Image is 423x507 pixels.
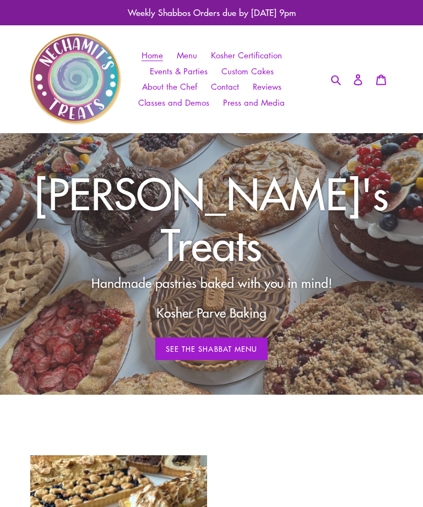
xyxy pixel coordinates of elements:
span: Kosher Certification [211,50,282,61]
a: Home [136,47,169,63]
span: Contact [211,81,239,92]
span: About the Chef [142,81,197,92]
img: Nechamit&#39;s Treats [30,34,121,124]
span: Menu [177,50,197,61]
span: Custom Cakes [221,66,274,77]
p: Kosher Parve Baking [75,303,348,323]
a: Menu [171,47,203,63]
span: Press and Media [223,97,285,108]
a: Kosher Certification [205,47,288,63]
span: Classes and Demos [138,97,209,108]
a: See The Shabbat Menu: Weekly Menu [155,337,268,361]
a: Events & Parties [144,63,213,79]
h2: [PERSON_NAME]'s Treats [30,167,393,269]
a: Reviews [247,79,287,95]
a: About the Chef [137,79,203,95]
a: Contact [205,79,245,95]
a: Classes and Demos [133,95,215,111]
a: Custom Cakes [216,63,279,79]
span: Reviews [253,81,281,92]
span: Home [142,50,163,61]
p: Handmade pastries baked with you in mind! [75,274,348,293]
span: Events & Parties [150,66,208,77]
a: Press and Media [218,95,290,111]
